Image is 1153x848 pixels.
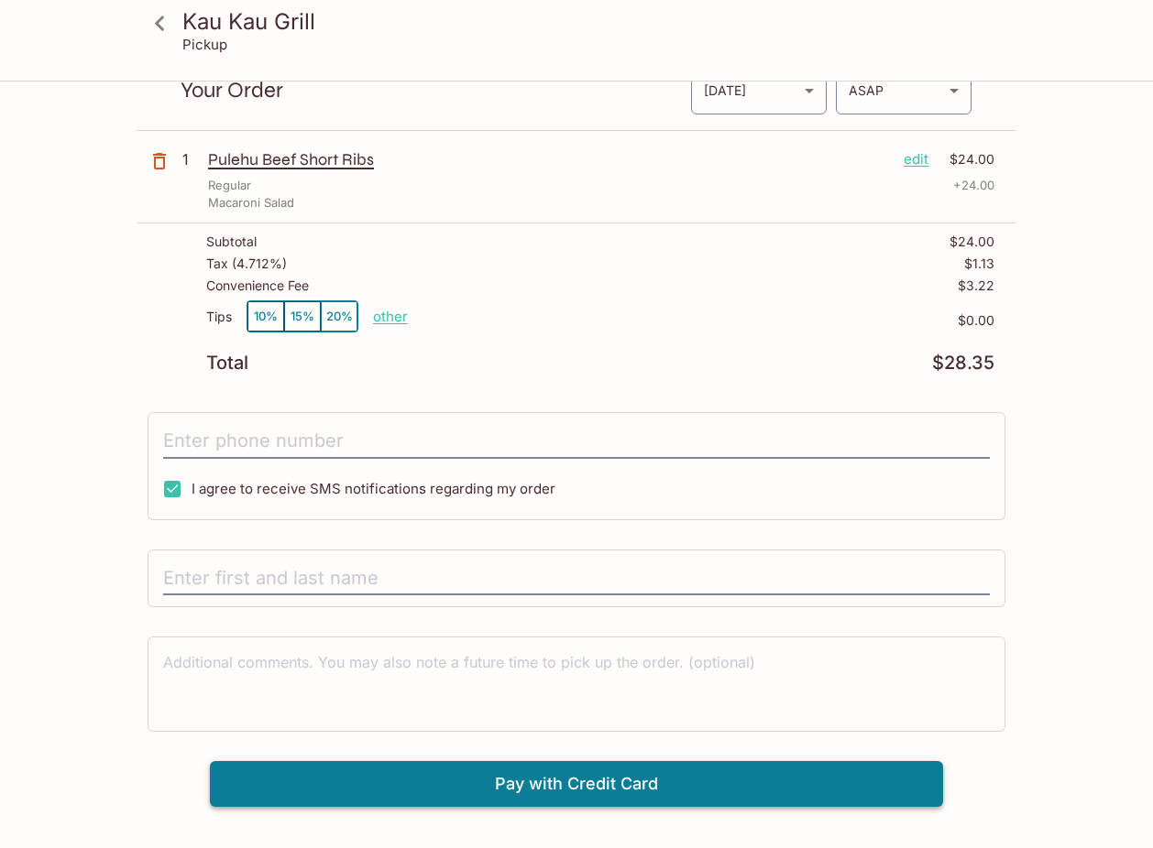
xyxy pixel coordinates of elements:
[691,66,827,114] div: [DATE]
[182,7,1002,36] h3: Kau Kau Grill
[206,278,309,293] p: Convenience Fee
[932,354,994,372] p: $28.35
[958,278,994,293] p: $3.22
[950,234,994,249] p: $24.00
[181,82,690,99] p: Your Order
[206,354,248,372] p: Total
[182,36,227,53] p: Pickup
[964,256,994,271] p: $1.13
[192,480,555,497] span: I agree to receive SMS notifications regarding my order
[182,149,201,169] p: 1
[208,149,889,169] p: Pulehu Beef Short Ribs
[163,424,990,459] input: Enter phone number
[206,256,287,271] p: Tax ( 4.712% )
[163,561,990,596] input: Enter first and last name
[206,310,232,324] p: Tips
[953,177,994,194] p: + 24.00
[408,313,994,328] p: $0.00
[373,308,408,325] button: other
[247,301,284,332] button: 10%
[210,761,943,807] button: Pay with Credit Card
[321,301,357,332] button: 20%
[904,149,928,169] p: edit
[836,66,972,114] div: ASAP
[939,149,994,169] p: $24.00
[284,301,321,332] button: 15%
[208,194,294,212] p: Macaroni Salad
[206,234,257,249] p: Subtotal
[208,177,251,194] p: Regular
